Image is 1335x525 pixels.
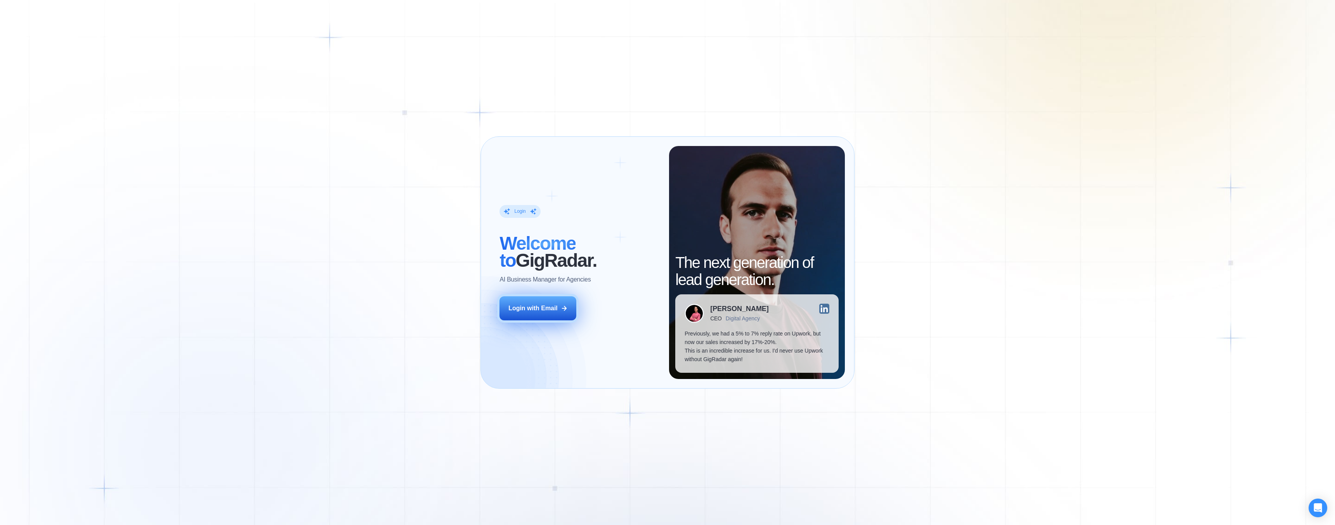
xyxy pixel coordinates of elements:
[685,329,829,363] p: Previously, we had a 5% to 7% reply rate on Upwork, but now our sales increased by 17%-20%. This ...
[675,254,838,288] h2: The next generation of lead generation.
[1309,499,1327,517] div: Open Intercom Messenger
[508,304,558,313] div: Login with Email
[710,305,769,312] div: [PERSON_NAME]
[499,235,660,269] h2: ‍ GigRadar.
[514,208,525,214] div: Login
[499,296,576,320] button: Login with Email
[499,275,591,284] p: AI Business Manager for Agencies
[710,315,721,322] div: CEO
[726,315,760,322] div: Digital Agency
[499,233,576,271] span: Welcome to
